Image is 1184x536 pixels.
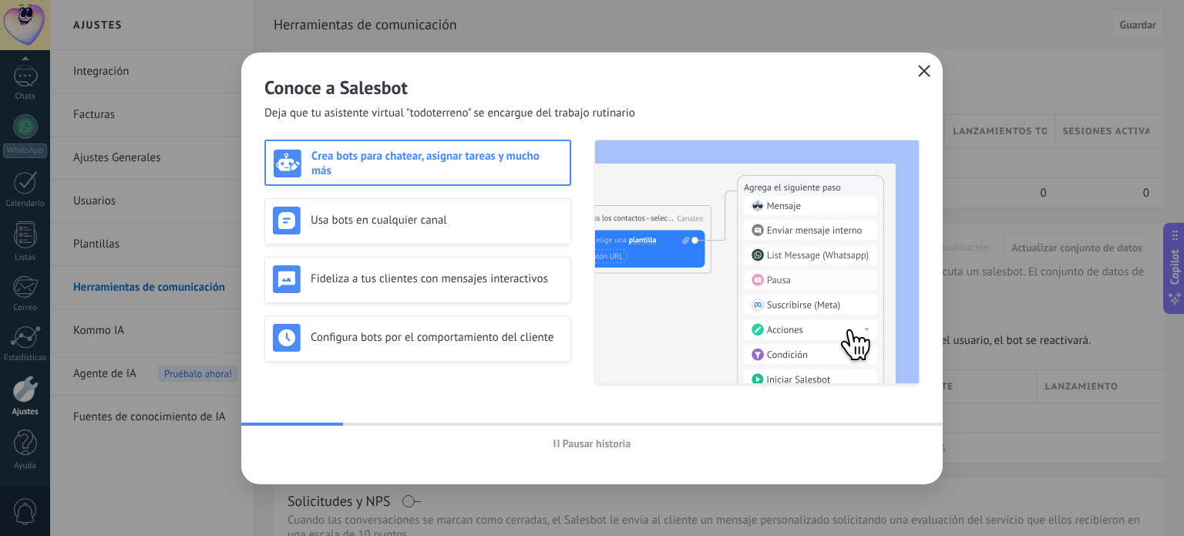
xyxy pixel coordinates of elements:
[563,438,631,449] span: Pausar historia
[311,149,562,178] h3: Crea bots para chatear, asignar tareas y mucho más
[311,271,563,286] h3: Fideliza a tus clientes con mensajes interactivos
[547,432,638,455] button: Pausar historia
[264,76,920,99] h2: Conoce a Salesbot
[311,330,563,345] h3: Configura bots por el comportamiento del cliente
[264,106,635,121] span: Deja que tu asistente virtual "todoterreno" se encargue del trabajo rutinario
[311,213,563,228] h3: Usa bots en cualquier canal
